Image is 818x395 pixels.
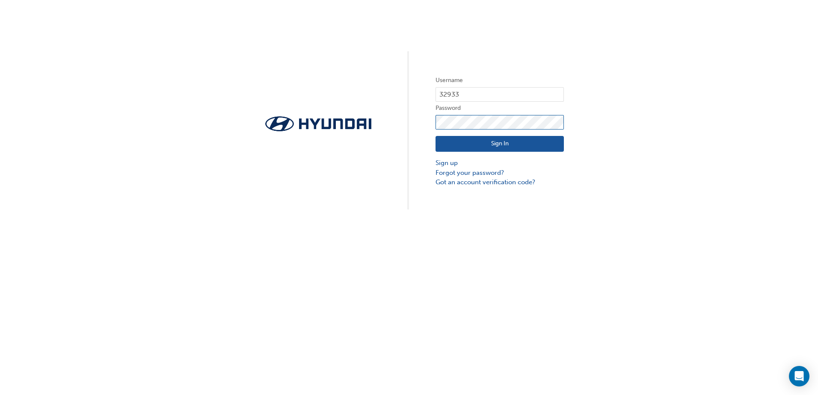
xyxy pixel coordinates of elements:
div: Open Intercom Messenger [789,366,809,386]
a: Forgot your password? [436,168,564,178]
a: Sign up [436,158,564,168]
input: Username [436,87,564,102]
img: Trak [254,114,382,134]
label: Password [436,103,564,113]
button: Sign In [436,136,564,152]
a: Got an account verification code? [436,177,564,187]
label: Username [436,75,564,85]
